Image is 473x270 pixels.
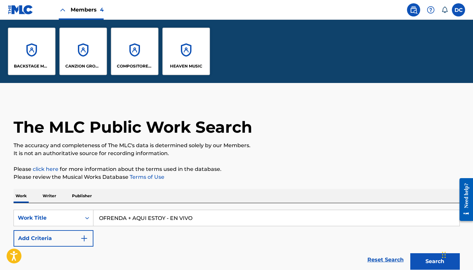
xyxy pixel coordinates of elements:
[427,6,435,14] img: help
[441,7,448,13] div: Notifications
[18,214,77,222] div: Work Title
[410,6,418,14] img: search
[452,3,465,16] div: User Menu
[442,245,446,265] div: Arrastrar
[14,117,252,137] h1: The MLC Public Work Search
[41,189,58,203] p: Writer
[111,28,158,75] a: AccountsCOMPOSITORES PUBLISHING
[455,173,473,227] iframe: Resource Center
[8,28,55,75] a: AccountsBACKSTAGE MUSIC
[8,5,33,14] img: MLC Logo
[407,3,420,16] a: Public Search
[65,63,101,69] p: CANZION GROUP LP
[14,189,29,203] p: Work
[80,234,88,242] img: 9d2ae6d4665cec9f34b9.svg
[128,174,164,180] a: Terms of Use
[14,173,460,181] p: Please review the Musical Works Database
[71,6,104,13] span: Members
[364,253,407,267] a: Reset Search
[410,253,460,270] button: Search
[117,63,153,69] p: COMPOSITORES PUBLISHING
[440,238,473,270] iframe: Chat Widget
[59,6,67,14] img: Close
[100,7,104,13] span: 4
[14,142,460,149] p: The accuracy and completeness of The MLC's data is determined solely by our Members.
[14,63,50,69] p: BACKSTAGE MUSIC
[440,238,473,270] div: Widget de chat
[59,28,107,75] a: AccountsCANZION GROUP LP
[33,166,58,172] a: click here
[162,28,210,75] a: AccountsHEAVEN MUSIC
[70,189,94,203] p: Publisher
[424,3,437,16] div: Help
[14,149,460,157] p: It is not an authoritative source for recording information.
[14,165,460,173] p: Please for more information about the terms used in the database.
[170,63,202,69] p: HEAVEN MUSIC
[14,230,93,247] button: Add Criteria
